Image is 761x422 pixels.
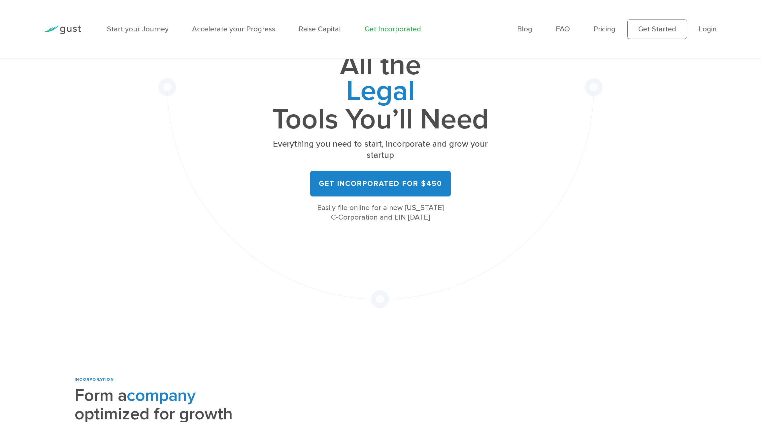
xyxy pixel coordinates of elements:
a: Get Incorporated for $450 [310,171,450,197]
span: Legal [259,78,502,107]
a: Pricing [593,25,615,33]
a: Get Incorporated [365,25,421,33]
img: Gust Logo [44,25,81,34]
a: Login [699,25,717,33]
a: Accelerate your Progress [192,25,275,33]
p: Everything you need to start, incorporate and grow your startup [259,138,502,161]
div: INCORPORATION [75,377,308,383]
h1: All the Tools You’ll Need [259,53,502,132]
div: Easily file online for a new [US_STATE] C-Corporation and EIN [DATE] [259,203,502,223]
a: Raise Capital [299,25,341,33]
a: FAQ [556,25,570,33]
a: Start your Journey [107,25,169,33]
a: Blog [517,25,532,33]
a: Get Started [627,19,687,39]
span: company [127,385,196,405]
